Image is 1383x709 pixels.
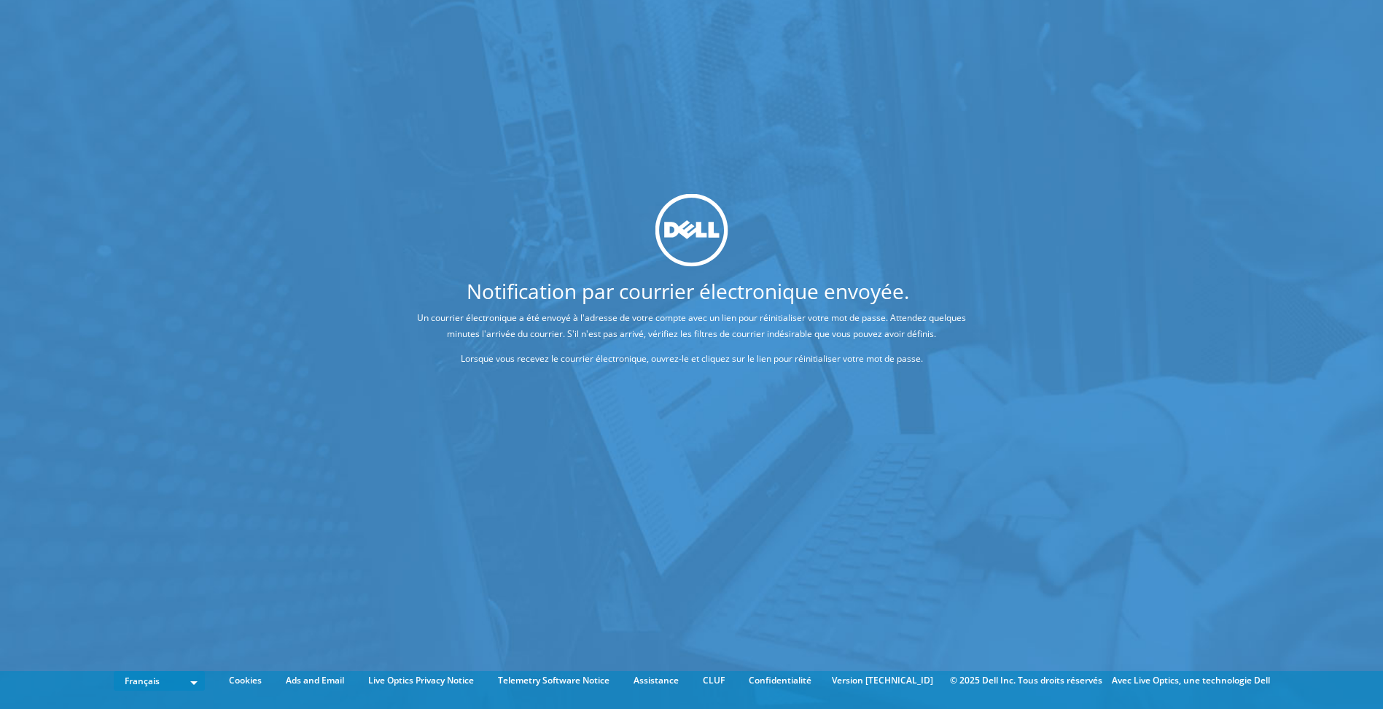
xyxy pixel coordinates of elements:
[487,673,620,689] a: Telemetry Software Notice
[400,350,983,366] p: Lorsque vous recevez le courrier électronique, ouvrez-le et cliquez sur le lien pour réinitialise...
[825,673,940,689] li: Version [TECHNICAL_ID]
[1112,673,1270,689] li: Avec Live Optics, une technologie Dell
[218,673,273,689] a: Cookies
[738,673,822,689] a: Confidentialité
[623,673,690,689] a: Assistance
[400,309,983,341] p: Un courrier électronique a été envoyé à l'adresse de votre compte avec un lien pour réinitialiser...
[655,193,728,266] img: dell_svg_logo.svg
[943,673,1110,689] li: © 2025 Dell Inc. Tous droits réservés
[357,673,485,689] a: Live Optics Privacy Notice
[692,673,736,689] a: CLUF
[346,280,1030,301] h1: Notification par courrier électronique envoyée.
[275,673,355,689] a: Ads and Email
